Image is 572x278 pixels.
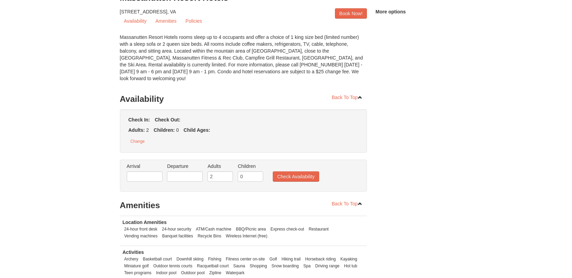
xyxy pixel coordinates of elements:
li: Banquet facilities [160,233,195,239]
h3: Amenities [120,199,367,212]
span: 2 [146,127,149,133]
li: Vending machines [123,233,159,239]
label: Arrival [127,163,162,170]
div: Massanutten Resort Hotels rooms sleep up to 4 occupants and offer a choice of 1 king size bed (li... [120,34,367,89]
label: Children [238,163,263,170]
li: Restaurant [307,226,330,233]
li: Hot tub [343,263,359,269]
li: Racquetball court [195,263,231,269]
li: Fishing [206,256,223,263]
li: Teen programs [123,269,153,276]
button: Check Availability [273,171,319,182]
a: Policies [181,16,206,26]
li: ATM/Cash machine [194,226,233,233]
li: Shopping [248,263,269,269]
label: Adults [208,163,233,170]
li: Recycle Bins [196,233,223,239]
li: Waterpark [224,269,246,276]
li: Golf [268,256,279,263]
li: Outdoor pool [179,269,206,276]
strong: Location Amenities [123,220,167,225]
label: Departure [167,163,203,170]
strong: Check Out: [155,117,180,122]
li: Horseback riding [303,256,337,263]
li: Zipline [208,269,223,276]
li: Sauna [232,263,247,269]
li: 24-hour front desk [123,226,159,233]
strong: Adults: [128,127,145,133]
a: Book Now! [335,8,367,19]
li: 24-hour security [160,226,193,233]
li: Outdoor tennis courts [152,263,194,269]
li: BBQ/Picnic area [234,226,268,233]
span: 0 [176,127,179,133]
a: Back To Top [327,92,367,103]
li: Wireless Internet (free) [224,233,269,239]
a: Amenities [151,16,180,26]
li: Kayaking [339,256,359,263]
a: Back To Top [327,199,367,209]
li: Basketball court [141,256,174,263]
li: Express check-out [269,226,306,233]
strong: Child Ages: [183,127,210,133]
li: Fitness center on-site [224,256,267,263]
li: Snow boarding [270,263,300,269]
li: Driving range [313,263,341,269]
li: Indoor pool [154,269,178,276]
span: More options [375,9,406,14]
strong: Children: [154,127,175,133]
li: Hiking trail [280,256,302,263]
a: Availability [120,16,151,26]
button: Change [127,137,149,146]
li: Spa [302,263,312,269]
li: Downhill skiing [175,256,205,263]
li: Archery [123,256,140,263]
li: Miniature golf [123,263,150,269]
strong: Check In: [128,117,150,122]
strong: Activities [123,249,144,255]
h3: Availability [120,92,367,106]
